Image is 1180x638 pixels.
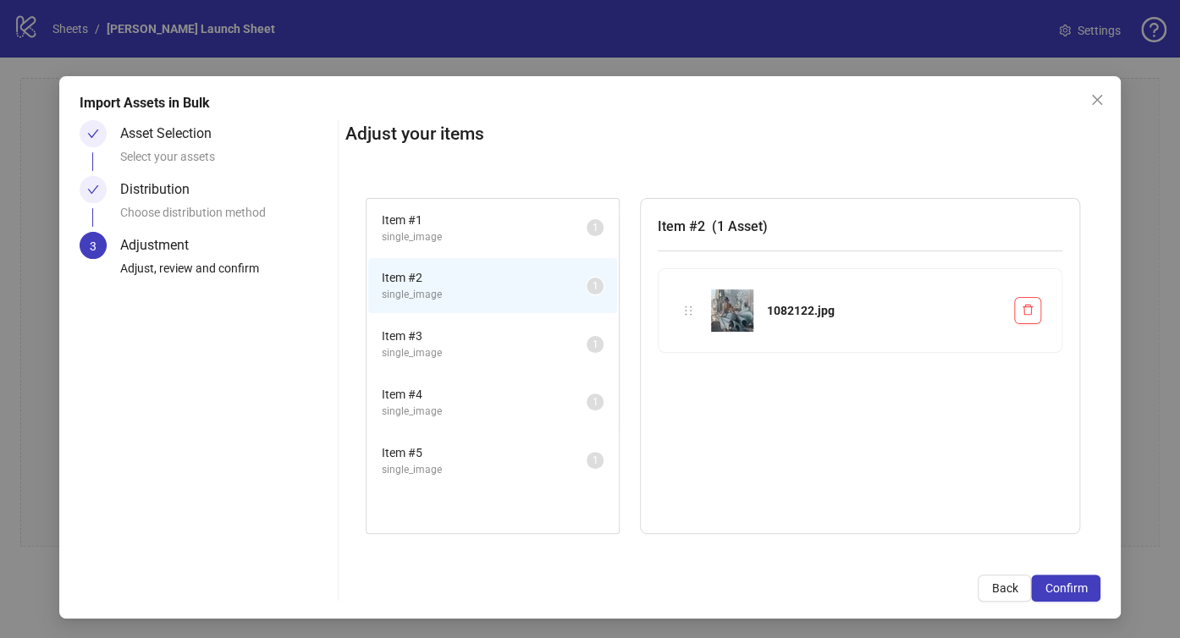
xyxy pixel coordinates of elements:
[1084,86,1111,113] button: Close
[120,176,203,203] div: Distribution
[120,147,331,176] div: Select your assets
[587,336,604,353] sup: 1
[87,184,99,195] span: check
[120,232,202,259] div: Adjustment
[711,289,753,332] img: 1082122.jpg
[593,280,598,292] span: 1
[587,393,604,410] sup: 1
[382,404,587,420] span: single_image
[593,454,598,466] span: 1
[1031,575,1100,602] button: Confirm
[90,239,96,253] span: 3
[658,216,1062,237] h3: Item # 2
[80,93,1101,113] div: Import Assets in Bulk
[382,287,587,303] span: single_image
[382,229,587,245] span: single_image
[382,462,587,478] span: single_image
[382,443,587,462] span: Item # 5
[120,120,225,147] div: Asset Selection
[87,128,99,140] span: check
[587,219,604,236] sup: 1
[382,268,587,287] span: Item # 2
[120,203,331,232] div: Choose distribution method
[593,222,598,234] span: 1
[767,301,1001,320] div: 1082122.jpg
[587,278,604,294] sup: 1
[382,385,587,404] span: Item # 4
[120,259,331,288] div: Adjust, review and confirm
[1014,297,1041,324] button: Delete
[345,120,1100,148] h2: Adjust your items
[1090,93,1104,107] span: close
[382,327,587,345] span: Item # 3
[593,396,598,408] span: 1
[593,338,598,350] span: 1
[382,211,587,229] span: Item # 1
[1045,581,1087,595] span: Confirm
[382,345,587,361] span: single_image
[587,452,604,469] sup: 1
[978,575,1031,602] button: Back
[682,305,694,316] span: holder
[679,301,698,320] div: holder
[1022,304,1034,316] span: delete
[712,218,768,234] span: ( 1 Asset )
[991,581,1017,595] span: Back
